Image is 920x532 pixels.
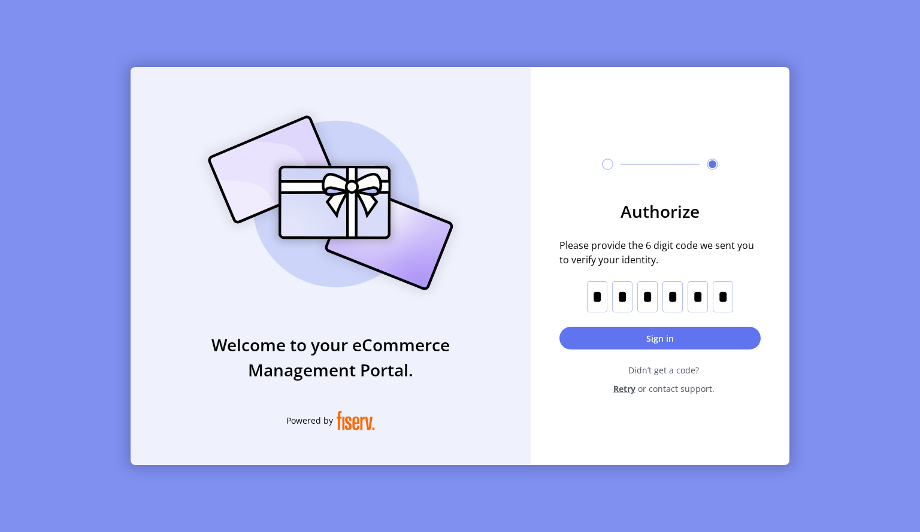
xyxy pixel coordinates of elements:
[286,414,333,427] span: Powered by
[559,327,761,349] button: Sign in
[131,332,531,382] h3: Welcome to your eCommerce Management Portal.
[638,382,715,395] span: or contact support.
[559,238,761,267] span: Please provide the 6 digit code we sent you to verify your identity.
[190,102,471,303] img: card_Illustration.svg
[567,364,761,376] span: Didn’t get a code?
[559,199,761,224] h3: Authorize
[613,382,635,395] span: Retry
